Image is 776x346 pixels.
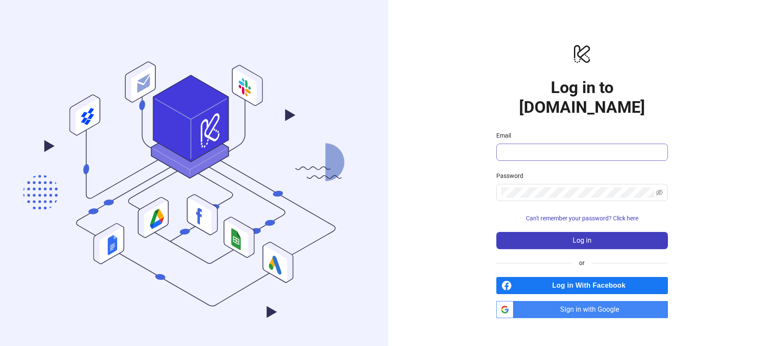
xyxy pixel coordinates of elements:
[501,187,654,198] input: Password
[573,237,592,244] span: Log in
[496,277,668,294] a: Log in With Facebook
[496,78,668,117] h1: Log in to [DOMAIN_NAME]
[496,171,529,181] label: Password
[496,131,516,140] label: Email
[496,211,668,225] button: Can't remember your password? Click here
[526,215,638,222] span: Can't remember your password? Click here
[515,277,668,294] span: Log in With Facebook
[517,301,668,318] span: Sign in with Google
[572,258,592,268] span: or
[496,215,668,222] a: Can't remember your password? Click here
[496,301,668,318] a: Sign in with Google
[496,232,668,249] button: Log in
[656,189,663,196] span: eye-invisible
[501,147,661,157] input: Email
